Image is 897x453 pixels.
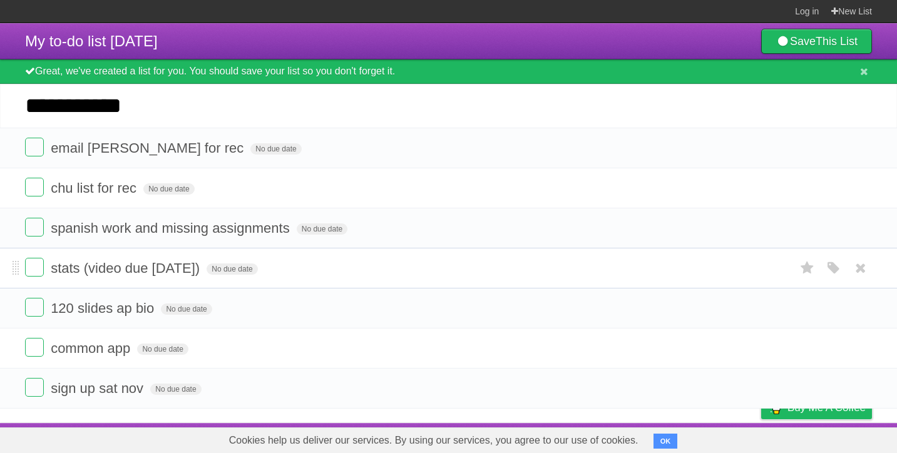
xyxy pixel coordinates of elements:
[217,428,651,453] span: Cookies help us deliver our services. By using our services, you agree to our use of cookies.
[150,384,201,395] span: No due date
[137,344,188,355] span: No due date
[297,223,347,235] span: No due date
[25,378,44,397] label: Done
[761,29,872,54] a: SaveThis List
[25,258,44,277] label: Done
[51,260,203,276] span: stats (video due [DATE])
[702,426,730,450] a: Terms
[25,298,44,317] label: Done
[25,33,158,49] span: My to-do list [DATE]
[51,300,157,316] span: 120 slides ap bio
[51,340,133,356] span: common app
[796,258,819,278] label: Star task
[25,338,44,357] label: Done
[745,426,777,450] a: Privacy
[25,138,44,156] label: Done
[207,263,257,275] span: No due date
[51,380,146,396] span: sign up sat nov
[816,35,858,48] b: This List
[654,434,678,449] button: OK
[793,426,872,450] a: Suggest a feature
[25,178,44,196] label: Done
[250,143,301,155] span: No due date
[787,397,866,419] span: Buy me a coffee
[51,220,293,236] span: spanish work and missing assignments
[636,426,687,450] a: Developers
[51,140,247,156] span: email [PERSON_NAME] for rec
[595,426,621,450] a: About
[25,218,44,237] label: Done
[161,303,212,315] span: No due date
[143,183,194,195] span: No due date
[51,180,140,196] span: chu list for rec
